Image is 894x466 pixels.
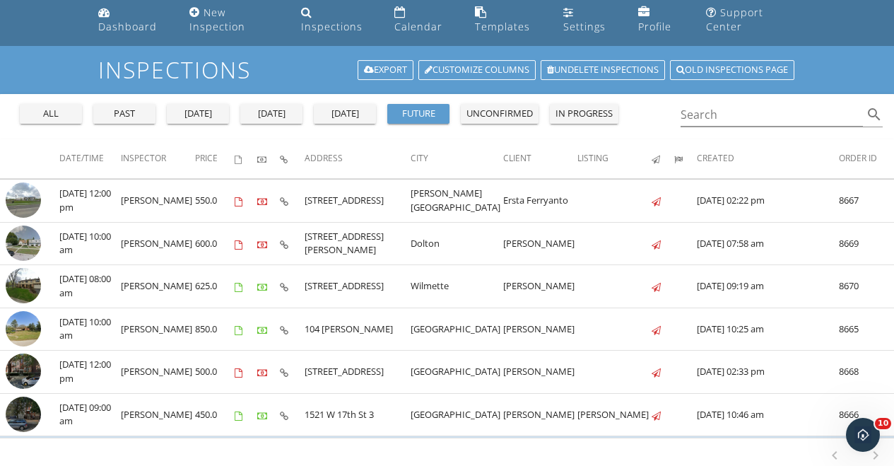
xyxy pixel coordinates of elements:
div: Inspections [301,20,363,33]
div: New Inspection [189,6,245,33]
td: [STREET_ADDRESS] [305,351,411,394]
img: streetview [6,226,41,261]
div: [DATE] [172,107,223,121]
td: 8665 [839,308,894,351]
div: unconfirmed [466,107,533,121]
img: streetview [6,397,41,432]
td: [PERSON_NAME] [577,393,652,436]
iframe: Intercom live chat [846,418,880,452]
div: Support Center [706,6,763,33]
th: Submitted: Not sorted. [674,139,697,179]
button: all [20,104,82,124]
div: Dashboard [98,20,157,33]
a: Undelete inspections [541,60,665,80]
td: 600.0 [195,222,235,265]
td: [PERSON_NAME] [121,393,195,436]
td: 850.0 [195,308,235,351]
div: all [25,107,76,121]
img: streetview [6,354,41,389]
td: [DATE] 09:00 am [59,393,121,436]
div: [DATE] [319,107,370,121]
td: [STREET_ADDRESS] [305,180,411,223]
button: past [93,104,155,124]
img: streetview [6,182,41,218]
button: [DATE] [240,104,302,124]
td: [PERSON_NAME] [503,351,577,394]
th: Client: Not sorted. [503,139,577,179]
td: Dolton [411,222,503,265]
th: Order ID: Not sorted. [839,139,894,179]
span: Inspector [121,152,166,164]
td: [PERSON_NAME] [121,222,195,265]
div: [DATE] [246,107,297,121]
td: 8668 [839,351,894,394]
span: Price [195,152,218,164]
td: [DATE] 02:22 pm [697,180,839,223]
i: search [866,106,883,123]
td: [PERSON_NAME] [503,222,577,265]
td: [PERSON_NAME][GEOGRAPHIC_DATA] [411,180,503,223]
button: future [387,104,449,124]
div: in progress [555,107,613,121]
span: Order ID [839,152,877,164]
td: [DATE] 07:58 am [697,222,839,265]
div: past [99,107,150,121]
td: Wilmette [411,265,503,308]
td: [PERSON_NAME] [121,351,195,394]
div: Profile [638,20,671,33]
input: Search [681,103,864,127]
td: [STREET_ADDRESS] [305,265,411,308]
button: [DATE] [314,104,376,124]
span: Created [697,152,734,164]
td: [PERSON_NAME] [121,265,195,308]
td: [DATE] 12:00 pm [59,180,121,223]
td: Ersta Ferryanto [503,180,577,223]
div: Settings [563,20,606,33]
th: Created: Not sorted. [697,139,839,179]
td: [DATE] 10:46 am [697,393,839,436]
div: Templates [475,20,530,33]
button: in progress [550,104,618,124]
div: future [393,107,444,121]
td: 500.0 [195,351,235,394]
th: Inspector: Not sorted. [121,139,195,179]
th: Date/Time: Not sorted. [59,139,121,179]
td: [GEOGRAPHIC_DATA] [411,351,503,394]
img: streetview [6,268,41,303]
td: 104 [PERSON_NAME] [305,308,411,351]
td: [PERSON_NAME] [503,308,577,351]
td: [PERSON_NAME] [121,308,195,351]
span: Date/Time [59,152,104,164]
td: [DATE] 09:19 am [697,265,839,308]
span: Address [305,152,343,164]
button: [DATE] [167,104,229,124]
td: 8667 [839,180,894,223]
td: [GEOGRAPHIC_DATA] [411,308,503,351]
td: 8666 [839,393,894,436]
td: [GEOGRAPHIC_DATA] [411,393,503,436]
span: 10 [875,418,891,429]
th: Listing: Not sorted. [577,139,652,179]
td: [DATE] 10:00 am [59,222,121,265]
td: [PERSON_NAME] [503,393,577,436]
a: Export [358,60,413,80]
th: Price: Not sorted. [195,139,235,179]
th: Address: Not sorted. [305,139,411,179]
td: [DATE] 10:25 am [697,308,839,351]
td: 8670 [839,265,894,308]
th: Paid: Not sorted. [257,139,280,179]
th: Published: Not sorted. [652,139,674,179]
td: 550.0 [195,180,235,223]
div: Calendar [394,20,442,33]
td: 625.0 [195,265,235,308]
td: [DATE] 12:00 pm [59,351,121,394]
button: unconfirmed [461,104,539,124]
a: Old inspections page [670,60,794,80]
img: streetview [6,311,41,346]
td: [PERSON_NAME] [503,265,577,308]
td: 8669 [839,222,894,265]
td: [DATE] 02:33 pm [697,351,839,394]
td: [DATE] 10:00 am [59,308,121,351]
td: [STREET_ADDRESS][PERSON_NAME] [305,222,411,265]
td: [DATE] 08:00 am [59,265,121,308]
